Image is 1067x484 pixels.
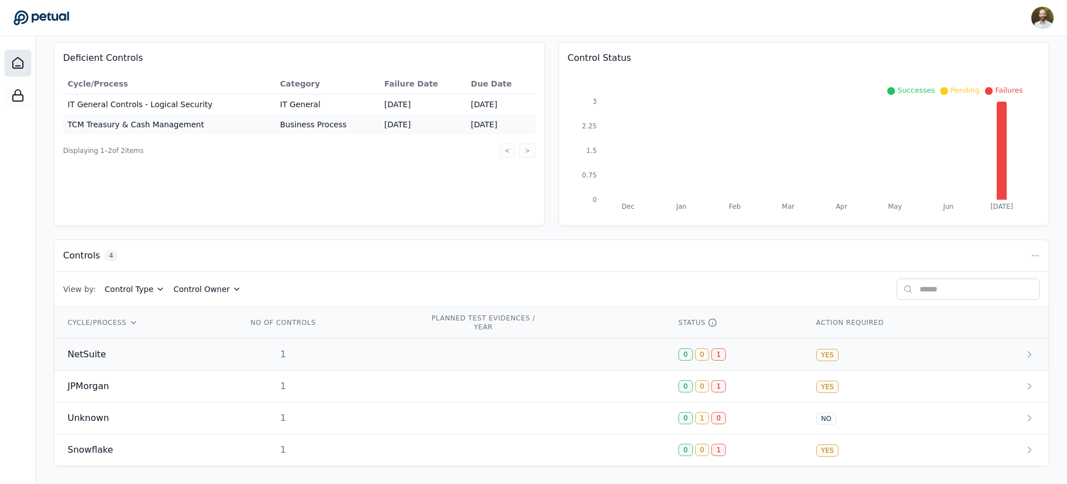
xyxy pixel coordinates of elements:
div: 0 [695,348,710,361]
div: 1 [247,380,319,393]
button: Control Owner [174,284,241,295]
div: CYCLE/PROCESS [68,318,221,327]
div: 0 [678,380,693,392]
div: 1 [247,443,319,457]
div: 1 [247,348,319,361]
span: 4 [104,250,118,261]
a: Go to Dashboard [13,10,69,26]
div: YES [816,349,839,361]
h3: Deficient Controls [63,51,535,65]
span: Successes [897,86,935,94]
tspan: Apr [836,203,848,210]
tspan: [DATE] [991,203,1013,210]
div: 0 [678,412,693,424]
div: PLANNED TEST EVIDENCES / YEAR [430,314,537,332]
button: > [519,143,535,158]
tspan: Mar [782,203,795,210]
td: [DATE] [380,114,466,135]
button: < [499,143,515,158]
div: 0 [678,444,693,456]
a: SOC [4,82,31,109]
th: Due Date [466,74,535,94]
div: NO OF CONTROLS [247,318,319,327]
span: Snowflake [68,443,113,457]
div: 1 [711,444,726,456]
span: NetSuite [68,348,106,361]
tspan: 0 [592,196,597,204]
tspan: Dec [621,203,634,210]
td: [DATE] [466,114,535,135]
th: Cycle/Process [63,74,276,94]
tspan: Jan [676,203,686,210]
tspan: 2.25 [582,122,597,130]
td: Business Process [276,114,380,135]
tspan: 0.75 [582,171,597,179]
span: View by: [63,284,96,295]
td: [DATE] [466,94,535,115]
div: NO [816,413,836,425]
h3: Controls [63,249,100,262]
img: David Coulombe [1031,7,1054,29]
a: Dashboard [4,50,31,76]
span: JPMorgan [68,380,109,393]
div: STATUS [678,318,790,327]
div: YES [816,381,839,393]
tspan: 1.5 [586,147,596,155]
div: 0 [711,412,726,424]
td: [DATE] [380,94,466,115]
span: Failures [995,86,1023,94]
h3: Control Status [568,51,1040,65]
tspan: 3 [592,98,597,106]
tspan: May [888,203,902,210]
span: Unknown [68,411,109,425]
tspan: Feb [729,203,740,210]
td: TCM Treasury & Cash Management [63,114,276,135]
span: Displaying 1– 2 of 2 items [63,146,143,155]
tspan: Jun [942,203,954,210]
div: 1 [247,411,319,425]
td: IT General [276,94,380,115]
th: Category [276,74,380,94]
div: 1 [711,380,726,392]
div: 0 [678,348,693,361]
div: 0 [695,380,710,392]
button: Control Type [105,284,165,295]
span: Pending [950,86,979,94]
div: 0 [695,444,710,456]
th: Failure Date [380,74,466,94]
div: YES [816,444,839,457]
td: IT General Controls - Logical Security [63,94,276,115]
th: ACTION REQUIRED [803,307,978,339]
div: 1 [711,348,726,361]
div: 1 [695,412,710,424]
